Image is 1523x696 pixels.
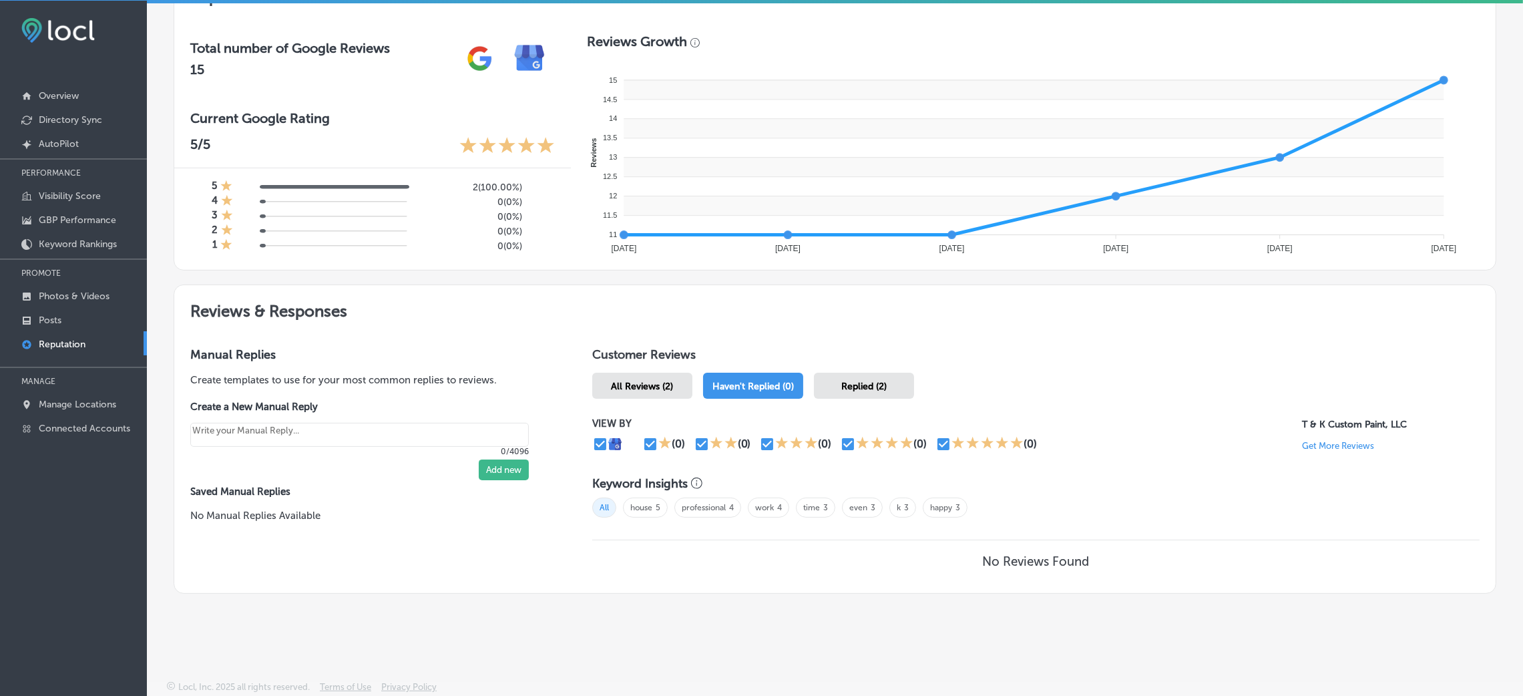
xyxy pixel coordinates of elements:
[818,438,831,450] div: (0)
[190,61,390,77] h2: 15
[212,238,217,253] h4: 1
[738,438,751,450] div: (0)
[609,230,617,238] tspan: 11
[220,180,232,194] div: 1 Star
[603,211,617,219] tspan: 11.5
[755,503,774,512] a: work
[174,285,1496,331] h2: Reviews & Responses
[39,214,116,226] p: GBP Performance
[39,190,101,202] p: Visibility Score
[609,76,617,84] tspan: 15
[897,503,901,512] a: k
[1431,244,1456,253] tspan: [DATE]
[418,240,523,252] h5: 0 ( 0% )
[190,40,390,56] h3: Total number of Google Reviews
[1024,438,1037,450] div: (0)
[603,134,617,142] tspan: 13.5
[656,503,660,512] a: 5
[672,438,685,450] div: (0)
[479,460,529,480] button: Add new
[221,194,233,209] div: 1 Star
[418,226,523,237] h5: 0 ( 0% )
[190,401,529,413] label: Create a New Manual Reply
[603,96,617,104] tspan: 14.5
[212,209,218,224] h4: 3
[592,498,616,518] span: All
[190,508,550,523] p: No Manual Replies Available
[212,224,218,238] h4: 2
[712,381,794,392] span: Haven't Replied (0)
[587,33,687,49] h3: Reviews Growth
[190,486,550,498] label: Saved Manual Replies
[459,136,555,157] div: 5 Stars
[775,436,818,452] div: 3 Stars
[221,224,233,238] div: 1 Star
[1103,244,1128,253] tspan: [DATE]
[775,244,801,253] tspan: [DATE]
[455,33,505,83] img: gPZS+5FD6qPJAAAAABJRU5ErkJggg==
[849,503,867,512] a: even
[982,554,1089,569] h3: No Reviews Found
[913,438,927,450] div: (0)
[39,423,130,434] p: Connected Accounts
[589,138,597,168] text: Reviews
[803,503,820,512] a: time
[21,18,95,43] img: fda3e92497d09a02dc62c9cd864e3231.png
[190,423,529,447] textarea: Create your Quick Reply
[951,436,1024,452] div: 5 Stars
[212,194,218,209] h4: 4
[682,503,726,512] a: professional
[221,209,233,224] div: 1 Star
[856,436,913,452] div: 4 Stars
[609,115,617,123] tspan: 14
[505,33,555,83] img: e7ababfa220611ac49bdb491a11684a6.png
[1302,441,1374,451] p: Get More Reviews
[930,503,952,512] a: happy
[190,136,210,157] p: 5 /5
[939,244,964,253] tspan: [DATE]
[220,238,232,253] div: 1 Star
[823,503,828,512] a: 3
[630,503,652,512] a: house
[603,172,617,180] tspan: 12.5
[39,291,110,302] p: Photos & Videos
[904,503,909,512] a: 3
[39,114,102,126] p: Directory Sync
[39,238,117,250] p: Keyword Rankings
[592,347,1480,367] h1: Customer Reviews
[955,503,960,512] a: 3
[609,153,617,161] tspan: 13
[418,196,523,208] h5: 0 ( 0% )
[1267,244,1293,253] tspan: [DATE]
[611,381,673,392] span: All Reviews (2)
[871,503,875,512] a: 3
[190,373,550,387] p: Create templates to use for your most common replies to reviews.
[658,436,672,452] div: 1 Star
[39,339,85,350] p: Reputation
[609,192,617,200] tspan: 12
[841,381,887,392] span: Replied (2)
[1302,419,1480,430] p: T & K Custom Paint, LLC
[190,447,529,456] p: 0/4096
[212,180,217,194] h4: 5
[710,436,738,452] div: 2 Stars
[592,476,688,491] h3: Keyword Insights
[611,244,636,253] tspan: [DATE]
[190,347,550,362] h3: Manual Replies
[178,682,310,692] p: Locl, Inc. 2025 all rights reserved.
[39,399,116,410] p: Manage Locations
[729,503,734,512] a: 4
[39,138,79,150] p: AutoPilot
[190,110,555,126] h3: Current Google Rating
[39,315,61,326] p: Posts
[418,211,523,222] h5: 0 ( 0% )
[418,182,523,193] h5: 2 ( 100.00% )
[777,503,782,512] a: 4
[592,417,1302,429] p: VIEW BY
[39,90,79,102] p: Overview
